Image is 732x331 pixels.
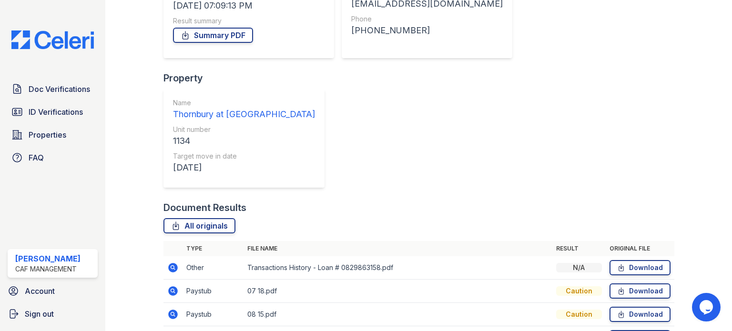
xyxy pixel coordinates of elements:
div: [PHONE_NUMBER] [351,24,503,37]
img: CE_Logo_Blue-a8612792a0a2168367f1c8372b55b34899dd931a85d93a1a3d3e32e68fde9ad4.png [4,30,102,49]
a: Name Thornbury at [GEOGRAPHIC_DATA] [173,98,315,121]
span: Account [25,285,55,297]
div: [PERSON_NAME] [15,253,81,264]
td: Paystub [183,303,244,326]
span: FAQ [29,152,44,163]
th: File name [244,241,552,256]
div: Caution [556,286,602,296]
div: Target move in date [173,151,315,161]
th: Type [183,241,244,256]
div: Thornbury at [GEOGRAPHIC_DATA] [173,108,315,121]
div: 1134 [173,134,315,148]
a: Download [610,283,671,299]
a: Download [610,260,671,275]
span: ID Verifications [29,106,83,118]
a: Summary PDF [173,28,253,43]
a: All originals [163,218,235,233]
a: Doc Verifications [8,80,98,99]
td: 08 15.pdf [244,303,552,326]
div: [DATE] [173,161,315,174]
span: Properties [29,129,66,140]
div: Document Results [163,201,246,214]
td: Paystub [183,280,244,303]
a: Download [610,307,671,322]
a: ID Verifications [8,102,98,121]
td: Transactions History - Loan # 0829863158.pdf [244,256,552,280]
td: 07 18.pdf [244,280,552,303]
div: N/A [556,263,602,272]
a: Sign out [4,304,102,323]
a: FAQ [8,148,98,167]
div: Caution [556,310,602,319]
span: Sign out [25,308,54,320]
th: Original file [606,241,674,256]
span: Doc Verifications [29,83,90,95]
div: Result summary [173,16,325,26]
a: Account [4,281,102,301]
td: Other [183,256,244,280]
div: Phone [351,14,503,24]
div: CAF Management [15,264,81,274]
div: Name [173,98,315,108]
iframe: chat widget [692,293,722,321]
th: Result [552,241,606,256]
a: Properties [8,125,98,144]
div: Unit number [173,125,315,134]
div: Property [163,71,332,85]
